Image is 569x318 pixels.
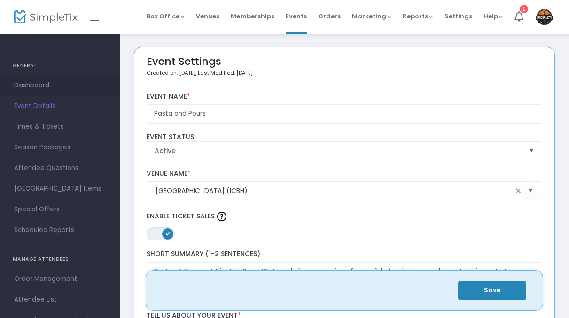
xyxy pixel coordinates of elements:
span: Dashboard [14,79,106,92]
span: Attendee List [14,294,106,306]
span: , Last Modified: [DATE] [195,69,253,77]
label: Event Name [147,93,543,101]
div: 1 [520,5,528,13]
div: Event Settings [147,52,253,80]
h4: MANAGE ATTENDEES [13,250,107,269]
span: Box Office [147,12,185,21]
span: clear [513,185,524,196]
img: question-mark [217,212,226,221]
span: Active [155,146,522,155]
span: Marketing [352,12,391,21]
span: Venues [196,4,219,28]
label: Enable Ticket Sales [147,209,543,224]
span: Special Offers [14,203,106,216]
span: Orders [318,4,341,28]
span: Help [483,12,503,21]
p: Created on: [DATE] [147,69,253,77]
span: Order Management [14,273,106,285]
span: Short Summary (1-2 Sentences) [147,249,260,258]
input: Select Venue [156,186,513,196]
span: [GEOGRAPHIC_DATA] Items [14,183,106,195]
span: Settings [444,4,472,28]
span: Event Details [14,100,106,112]
span: Events [286,4,307,28]
span: ON [165,231,170,236]
button: Save [458,281,526,300]
button: Select [525,142,538,160]
input: Enter Event Name [147,104,543,124]
span: Scheduled Reports [14,224,106,236]
label: Event Status [147,133,543,141]
button: Select [524,181,537,201]
span: Times & Tickets [14,121,106,133]
span: Memberships [231,4,274,28]
label: Venue Name [147,170,543,178]
span: Season Packages [14,141,106,154]
span: Attendee Questions [14,162,106,174]
h4: GENERAL [13,56,107,75]
span: Reports [403,12,433,21]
